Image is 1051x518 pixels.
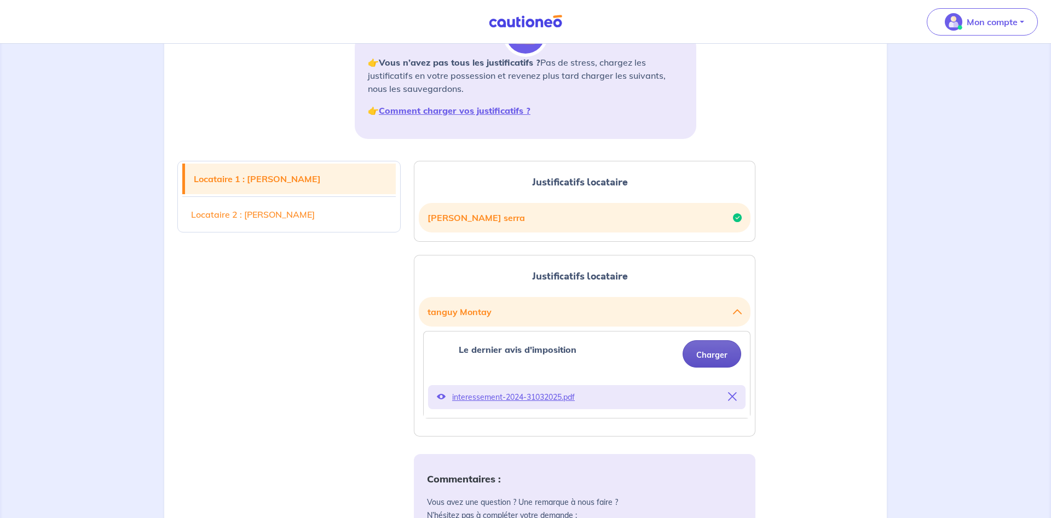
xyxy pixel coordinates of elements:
a: Locataire 1 : [PERSON_NAME] [185,164,396,194]
button: Voir [437,389,446,405]
button: illu_account_valid_menu.svgMon compte [927,8,1038,36]
a: Comment charger vos justificatifs ? [379,105,530,116]
p: Mon compte [967,15,1018,28]
strong: Commentaires : [427,473,501,485]
a: Locataire 2 : [PERSON_NAME] [182,199,396,230]
span: Justificatifs locataire [532,175,628,189]
span: Justificatifs locataire [532,269,628,283]
button: [PERSON_NAME] serra [428,207,742,228]
button: tanguy Montay [428,301,742,322]
button: Charger [683,340,741,368]
button: Supprimer [728,389,737,405]
img: illu_account_valid_menu.svg [945,13,962,31]
p: interessement-2024-31032025.pdf [452,389,721,405]
p: 👉 [368,104,683,117]
img: Cautioneo [484,15,567,28]
strong: Le dernier avis d'imposition [459,344,576,355]
p: 👉 Pas de stress, chargez les justificatifs en votre possession et revenez plus tard charger les s... [368,56,683,95]
div: categoryName: le-dernier-avis-dimposition, userCategory: cdi [423,331,750,418]
strong: Vous n’avez pas tous les justificatifs ? [379,57,540,68]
